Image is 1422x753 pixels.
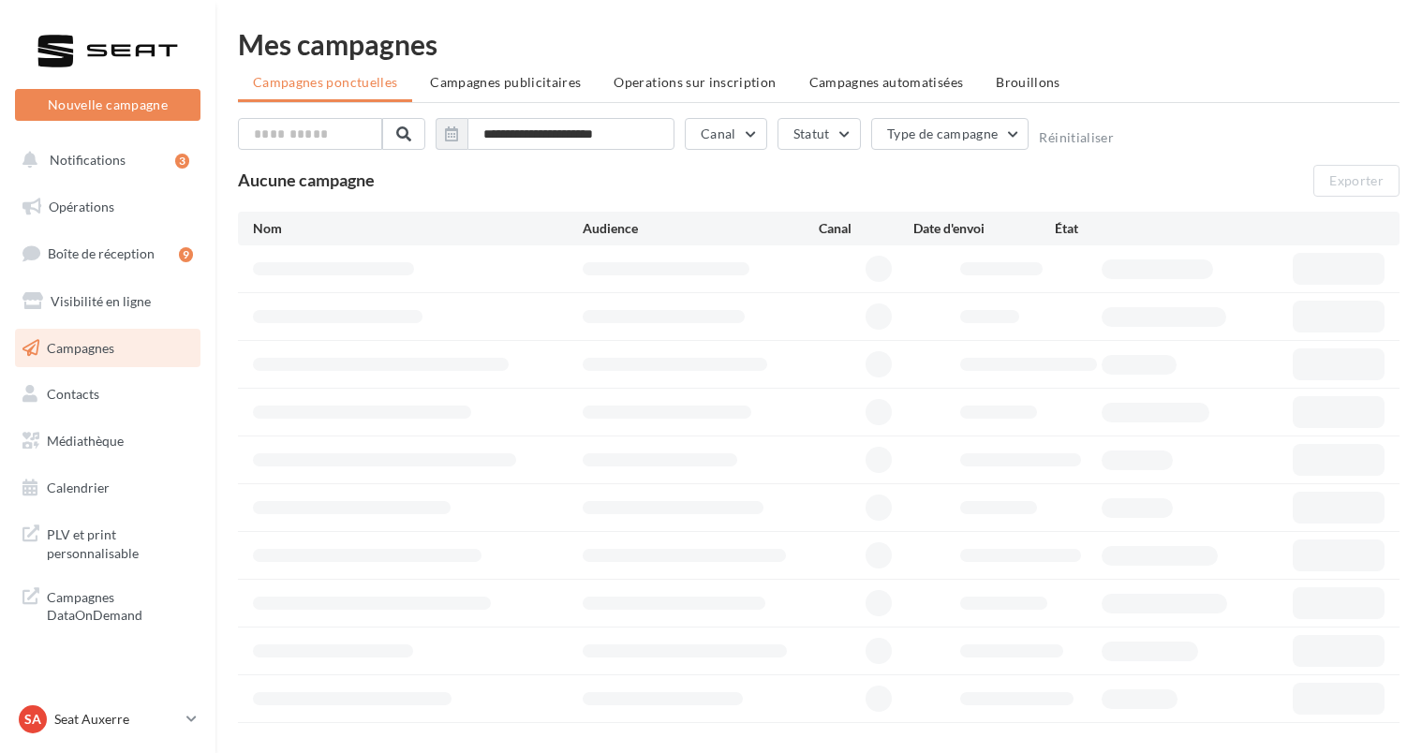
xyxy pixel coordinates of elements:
[24,710,41,729] span: SA
[1313,165,1400,197] button: Exporter
[871,118,1029,150] button: Type de campagne
[238,30,1400,58] div: Mes campagnes
[819,219,913,238] div: Canal
[1039,130,1114,145] button: Réinitialiser
[175,154,189,169] div: 3
[54,710,179,729] p: Seat Auxerre
[47,339,114,355] span: Campagnes
[49,199,114,214] span: Opérations
[47,480,110,495] span: Calendrier
[11,514,204,569] a: PLV et print personnalisable
[614,74,776,90] span: Operations sur inscription
[11,329,204,368] a: Campagnes
[238,170,375,190] span: Aucune campagne
[179,247,193,262] div: 9
[11,282,204,321] a: Visibilité en ligne
[11,468,204,508] a: Calendrier
[11,421,204,461] a: Médiathèque
[11,375,204,414] a: Contacts
[51,293,151,309] span: Visibilité en ligne
[47,433,124,449] span: Médiathèque
[11,233,204,273] a: Boîte de réception9
[778,118,861,150] button: Statut
[47,386,99,402] span: Contacts
[809,74,964,90] span: Campagnes automatisées
[913,219,1055,238] div: Date d'envoi
[11,187,204,227] a: Opérations
[11,140,197,180] button: Notifications 3
[15,89,200,121] button: Nouvelle campagne
[47,584,193,625] span: Campagnes DataOnDemand
[996,74,1060,90] span: Brouillons
[47,522,193,562] span: PLV et print personnalisable
[50,152,126,168] span: Notifications
[11,577,204,632] a: Campagnes DataOnDemand
[253,219,583,238] div: Nom
[15,701,200,737] a: SA Seat Auxerre
[583,219,819,238] div: Audience
[1055,219,1196,238] div: État
[48,245,155,261] span: Boîte de réception
[685,118,767,150] button: Canal
[430,74,581,90] span: Campagnes publicitaires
